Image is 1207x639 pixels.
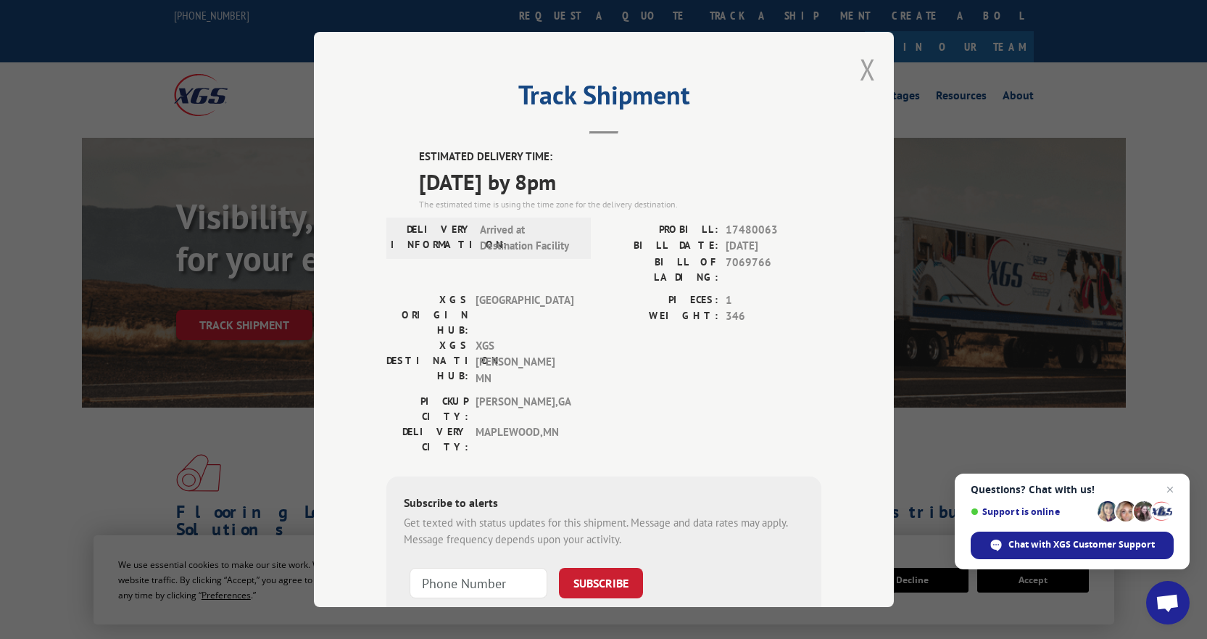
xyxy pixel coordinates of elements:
[476,394,573,424] span: [PERSON_NAME] , GA
[726,292,821,309] span: 1
[386,85,821,112] h2: Track Shipment
[1146,581,1190,624] div: Open chat
[604,308,718,325] label: WEIGHT:
[419,198,821,211] div: The estimated time is using the time zone for the delivery destination.
[860,50,876,88] button: Close modal
[604,255,718,285] label: BILL OF LADING:
[476,338,573,387] span: XGS [PERSON_NAME] MN
[604,222,718,239] label: PROBILL:
[971,484,1174,495] span: Questions? Chat with us!
[386,394,468,424] label: PICKUP CITY:
[391,222,473,255] label: DELIVERY INFORMATION:
[419,149,821,165] label: ESTIMATED DELIVERY TIME:
[386,424,468,455] label: DELIVERY CITY:
[971,506,1092,517] span: Support is online
[386,338,468,387] label: XGS DESTINATION HUB:
[604,238,718,255] label: BILL DATE:
[971,532,1174,559] div: Chat with XGS Customer Support
[1161,481,1179,498] span: Close chat
[476,292,573,338] span: [GEOGRAPHIC_DATA]
[404,515,804,548] div: Get texted with status updates for this shipment. Message and data rates may apply. Message frequ...
[726,308,821,325] span: 346
[419,165,821,198] span: [DATE] by 8pm
[476,424,573,455] span: MAPLEWOOD , MN
[480,222,578,255] span: Arrived at Destination Facility
[604,292,718,309] label: PIECES:
[404,494,804,515] div: Subscribe to alerts
[1008,538,1155,551] span: Chat with XGS Customer Support
[559,568,643,598] button: SUBSCRIBE
[726,238,821,255] span: [DATE]
[726,255,821,285] span: 7069766
[726,222,821,239] span: 17480063
[386,292,468,338] label: XGS ORIGIN HUB:
[410,568,547,598] input: Phone Number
